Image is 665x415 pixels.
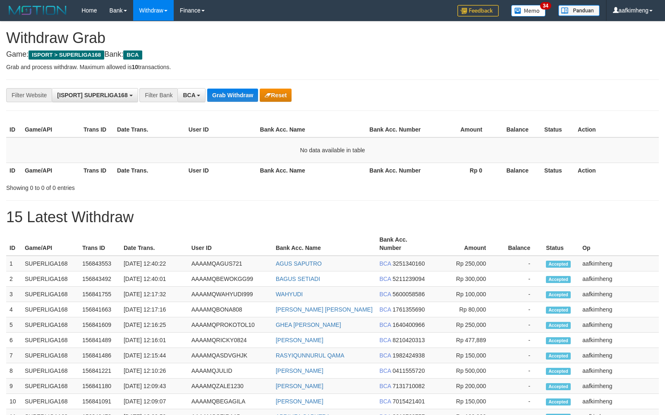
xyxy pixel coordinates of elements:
th: User ID [185,163,257,178]
th: Amount [425,122,495,137]
a: [PERSON_NAME] [276,367,323,374]
td: aafkimheng [579,363,659,379]
th: Game/API [22,122,80,137]
th: Op [579,232,659,256]
td: 8 [6,363,22,379]
td: - [498,394,543,409]
span: Copy 5600058586 to clipboard [392,291,425,297]
td: 5 [6,317,22,333]
th: Status [541,122,574,137]
img: MOTION_logo.png [6,4,69,17]
td: SUPERLIGA168 [22,271,79,287]
p: Grab and process withdraw. Maximum allowed is transactions. [6,63,659,71]
td: 1 [6,256,22,271]
span: Accepted [546,276,571,283]
a: BAGUS SETIADI [276,276,320,282]
td: [DATE] 12:09:43 [120,379,188,394]
td: [DATE] 12:09:07 [120,394,188,409]
td: - [498,302,543,317]
th: ID [6,163,22,178]
td: 3 [6,287,22,302]
td: 4 [6,302,22,317]
span: BCA [379,306,391,313]
td: aafkimheng [579,271,659,287]
img: Button%20Memo.svg [511,5,546,17]
td: Rp 500,000 [432,363,498,379]
th: Rp 0 [425,163,495,178]
span: Copy 1761355690 to clipboard [392,306,425,313]
td: [DATE] 12:16:25 [120,317,188,333]
td: Rp 250,000 [432,256,498,271]
td: 10 [6,394,22,409]
div: Showing 0 to 0 of 0 entries [6,180,271,192]
span: Copy 3251340160 to clipboard [392,260,425,267]
button: BCA [177,88,206,102]
td: SUPERLIGA168 [22,333,79,348]
td: SUPERLIGA168 [22,302,79,317]
a: AGUS SAPUTRO [276,260,322,267]
th: Bank Acc. Name [257,122,366,137]
span: Copy 7015421401 to clipboard [392,398,425,405]
span: Accepted [546,398,571,405]
span: BCA [123,50,142,60]
a: [PERSON_NAME] [276,337,323,343]
td: AAAAMQJULID [188,363,273,379]
th: Balance [498,232,543,256]
span: Accepted [546,291,571,298]
td: - [498,363,543,379]
span: BCA [183,92,195,98]
td: - [498,317,543,333]
td: Rp 80,000 [432,302,498,317]
div: Filter Website [6,88,52,102]
span: BCA [379,276,391,282]
td: Rp 477,889 [432,333,498,348]
td: AAAAMQPROKOTOL10 [188,317,273,333]
td: AAAAMQBEGAGILA [188,394,273,409]
td: 156843553 [79,256,120,271]
th: Game/API [22,163,80,178]
td: aafkimheng [579,333,659,348]
td: 156843492 [79,271,120,287]
span: BCA [379,367,391,374]
th: Action [574,122,659,137]
th: User ID [188,232,273,256]
td: [DATE] 12:40:01 [120,271,188,287]
td: AAAAMQBONA808 [188,302,273,317]
td: SUPERLIGA168 [22,394,79,409]
th: Bank Acc. Name [273,232,376,256]
span: Accepted [546,337,571,344]
td: SUPERLIGA168 [22,348,79,363]
th: Bank Acc. Number [366,122,425,137]
td: 156841755 [79,287,120,302]
th: Date Trans. [114,163,185,178]
th: Balance [495,122,541,137]
th: Game/API [22,232,79,256]
button: [ISPORT] SUPERLIGA168 [52,88,138,102]
th: User ID [185,122,257,137]
td: Rp 200,000 [432,379,498,394]
span: Copy 8210420313 to clipboard [392,337,425,343]
a: [PERSON_NAME] [276,398,323,405]
td: [DATE] 12:15:44 [120,348,188,363]
button: Reset [260,89,292,102]
td: [DATE] 12:10:26 [120,363,188,379]
td: AAAAMQASDVGHJK [188,348,273,363]
td: aafkimheng [579,317,659,333]
img: panduan.png [558,5,600,16]
a: [PERSON_NAME] [276,383,323,389]
td: [DATE] 12:40:22 [120,256,188,271]
td: - [498,333,543,348]
span: Copy 1640400966 to clipboard [392,321,425,328]
td: AAAAMQWAHYUDI999 [188,287,273,302]
h4: Game: Bank: [6,50,659,59]
th: ID [6,232,22,256]
span: Copy 0411555720 to clipboard [392,367,425,374]
th: Trans ID [79,232,120,256]
td: aafkimheng [579,348,659,363]
a: [PERSON_NAME] [PERSON_NAME] [276,306,373,313]
h1: Withdraw Grab [6,30,659,46]
th: Date Trans. [114,122,185,137]
th: Amount [432,232,498,256]
td: SUPERLIGA168 [22,287,79,302]
td: 156841486 [79,348,120,363]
